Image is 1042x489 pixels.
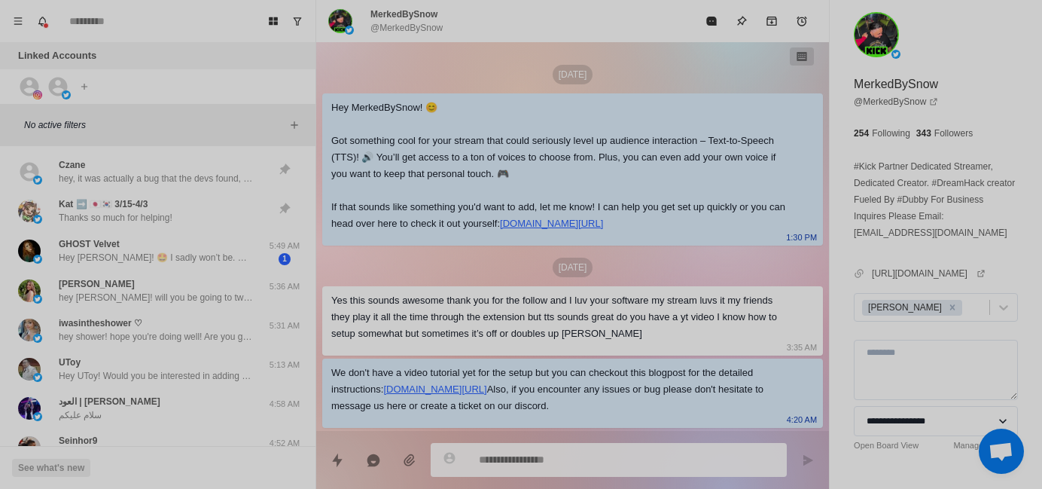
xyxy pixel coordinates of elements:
img: picture [18,240,41,262]
p: Kat ➡️ 🇯🇵🇰🇷 3/15-4/3 [59,197,148,211]
p: hey, it was actually a bug that the devs found, they had pushed up a short-term fix while they pa... [59,172,254,185]
p: iwasintheshower ♡ [59,316,142,330]
p: Thanks so much for helping! [59,211,172,225]
p: 4:52 AM [266,437,303,450]
p: [PERSON_NAME] [59,277,135,291]
img: picture [345,26,354,35]
img: picture [18,397,41,420]
p: UToy [59,356,81,369]
div: Hey MerkedBySnow! 😊 Got something cool for your stream that could seriously level up audience int... [331,99,790,232]
div: Open chat [979,429,1024,474]
p: Followers [934,127,973,140]
a: [DOMAIN_NAME][URL] [500,218,603,229]
p: @MerkedBySnow [370,21,443,35]
img: picture [18,436,41,459]
div: We don't have a video tutorial yet for the setup but you can checkout this blogpost for the detai... [331,365,790,414]
img: picture [33,295,42,304]
button: Reply with AI [358,445,388,475]
p: Following [872,127,910,140]
p: hey [PERSON_NAME]! will you be going to twitchcon? [59,291,254,304]
button: See what's new [12,459,90,477]
p: سلام عليكم [59,408,102,422]
button: Add reminder [787,6,817,36]
div: Yes this sounds awesome thank you for the follow and I luv your software my stream luvs it my fri... [331,292,790,342]
p: 5:36 AM [266,280,303,293]
p: No active filters [24,118,285,132]
p: 4:20 AM [787,411,817,428]
a: @MerkedBySnow [854,95,938,108]
button: Menu [6,9,30,33]
p: Linked Accounts [18,48,96,63]
a: [DOMAIN_NAME][URL] [383,384,486,395]
p: 5:49 AM [266,240,303,252]
p: 5:31 AM [266,319,303,332]
p: 1:30 PM [786,229,817,246]
button: Add media [395,445,425,475]
button: Show unread conversations [285,9,309,33]
div: [PERSON_NAME] [864,300,944,316]
p: 343 [916,127,931,140]
p: Hey [PERSON_NAME]! 🤩 I sadly won’t be. With everything going on right now I felt it best to stay ... [59,251,254,264]
p: العود | [PERSON_NAME] [59,395,160,408]
button: Board View [261,9,285,33]
p: #Kick Partner Dedicated Streamer, Dedicated Creator. #DreamHack creator Fueled By #Dubby For Busi... [854,158,1018,241]
p: 254 [854,127,869,140]
p: [DATE] [553,65,593,84]
button: Add filters [285,116,303,134]
img: picture [18,319,41,341]
button: Send message [793,445,823,475]
p: [DATE] [553,258,593,277]
img: picture [33,176,42,185]
button: Mark as read [696,6,727,36]
a: [URL][DOMAIN_NAME] [872,267,986,280]
a: Open Board View [854,439,919,452]
button: Notifications [30,9,54,33]
p: hey shower! hope you're doing well! Are you going to be attending TC this year? [59,330,254,344]
p: MerkedBySnow [854,75,938,93]
img: picture [62,90,71,99]
img: picture [854,12,899,57]
p: MerkedBySnow [370,8,437,21]
img: picture [33,334,42,343]
p: 3:35 AM [787,339,817,356]
button: Quick replies [322,445,352,475]
p: Czane [59,158,85,172]
button: Pin [727,6,757,36]
img: picture [33,373,42,382]
span: 1 [279,253,291,265]
div: Remove Jayson [944,300,961,316]
img: picture [33,255,42,264]
a: Manage Statuses [953,439,1018,452]
button: Archive [757,6,787,36]
img: picture [18,200,41,222]
p: GHOST Velvet [59,237,120,251]
p: 5:13 AM [266,359,303,371]
p: Hey UToy! Would you be interested in adding sound alerts, free TTS or Media Sharing to your Kick ... [59,369,254,383]
button: Add account [75,78,93,96]
img: picture [33,412,42,421]
p: 4:58 AM [266,398,303,411]
p: Seinhor9 [59,434,97,448]
img: picture [33,215,42,224]
img: picture [18,280,41,302]
img: picture [891,50,900,59]
img: picture [33,90,42,99]
img: picture [328,9,352,33]
img: picture [18,358,41,381]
